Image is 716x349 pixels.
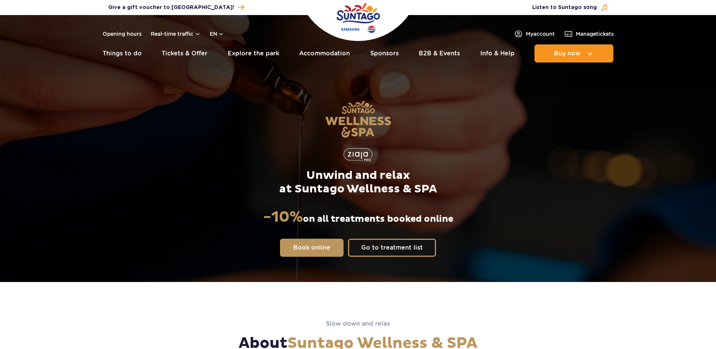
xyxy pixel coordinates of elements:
[326,320,390,327] span: Slow down and relax
[151,31,201,37] button: Real-time traffic
[103,44,142,62] a: Things to do
[534,44,613,62] button: Buy now
[514,29,555,38] a: Myaccount
[576,30,614,38] span: Manage tickets
[370,44,399,62] a: Sponsors
[526,30,555,38] span: My account
[280,239,344,257] a: Book online
[299,44,350,62] a: Accommodation
[554,50,581,57] span: Buy now
[210,30,224,38] button: en
[419,44,460,62] a: B2B & Events
[103,30,142,38] a: Opening hours
[361,245,423,251] span: Go to treatment list
[263,208,303,227] strong: -10%
[162,44,207,62] a: Tickets & Offer
[348,239,436,257] a: Go to treatment list
[532,4,608,11] button: Listen to Suntago song
[108,2,244,12] a: Give a gift voucher to [GEOGRAPHIC_DATA]!
[293,245,330,251] span: Book online
[564,29,614,38] a: Managetickets
[228,44,279,62] a: Explore the park
[279,169,437,196] p: Unwind and relax at Suntago Wellness & SPA
[325,101,391,138] img: Suntago Wellness & SPA
[480,44,515,62] a: Info & Help
[263,208,453,227] p: on all treatments booked online
[108,4,234,11] span: Give a gift voucher to [GEOGRAPHIC_DATA]!
[532,4,597,11] span: Listen to Suntago song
